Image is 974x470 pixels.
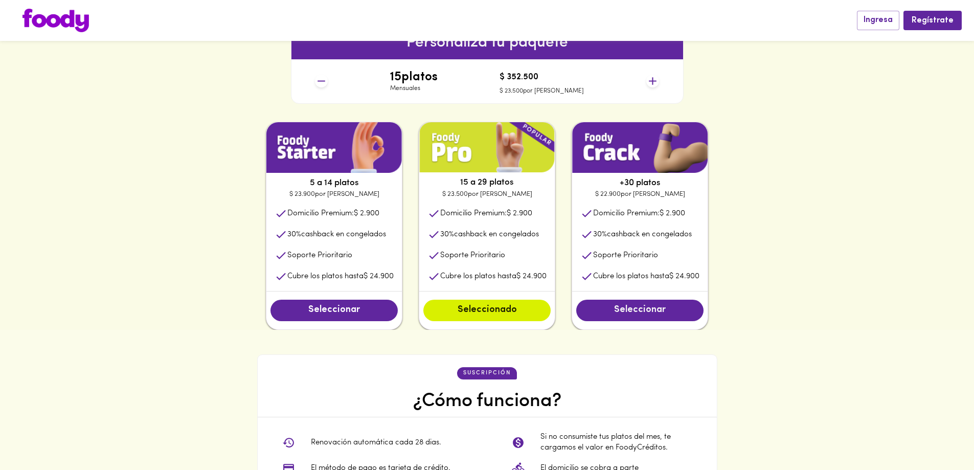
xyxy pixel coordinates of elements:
p: Domicilio Premium: [593,208,685,219]
span: Seleccionado [434,305,540,316]
p: cashback en congelados [440,229,539,240]
p: 15 a 29 platos [419,176,555,189]
p: $ 23.500 por [PERSON_NAME] [419,189,555,199]
h6: Personaliza tu paquete [291,31,683,55]
p: suscripción [463,369,511,377]
p: +30 platos [572,177,708,189]
span: $ 2.900 [507,210,532,217]
span: 30 % [440,231,454,238]
h4: ¿Cómo funciona? [413,390,561,413]
p: Soporte Prioritario [593,250,658,261]
p: Mensuales [390,84,438,93]
p: cashback en congelados [593,229,692,240]
span: 30 % [287,231,301,238]
span: Ingresa [864,15,893,25]
button: Seleccionar [576,300,704,321]
button: Ingresa [857,11,899,30]
span: $ 2.900 [660,210,685,217]
p: Cubre los platos hasta $ 24.900 [287,271,394,282]
button: Seleccionado [423,300,551,321]
h4: $ 352.500 [500,73,584,82]
img: plan1 [572,122,708,173]
p: 5 a 14 platos [266,177,402,189]
p: Si no consumiste tus platos del mes, te cargamos el valor en FoodyCréditos. [540,432,692,454]
img: plan1 [419,122,555,173]
p: Domicilio Premium: [440,208,532,219]
p: Domicilio Premium: [287,208,379,219]
p: $ 22.900 por [PERSON_NAME] [572,189,708,199]
span: 30 % [593,231,607,238]
button: Regístrate [903,11,962,30]
span: $ 2.900 [354,210,379,217]
p: Soporte Prioritario [287,250,352,261]
p: $ 23.500 por [PERSON_NAME] [500,87,584,96]
img: plan1 [266,122,402,173]
iframe: Messagebird Livechat Widget [915,411,964,460]
img: logo.png [22,9,89,32]
p: cashback en congelados [287,229,386,240]
p: Cubre los platos hasta $ 24.900 [440,271,547,282]
h4: 15 platos [390,71,438,84]
button: Seleccionar [270,300,398,321]
span: Regístrate [912,16,954,26]
p: Renovación automática cada 28 dias. [311,437,441,448]
p: $ 23.900 por [PERSON_NAME] [266,189,402,199]
span: Seleccionar [281,305,388,316]
p: Soporte Prioritario [440,250,505,261]
span: Seleccionar [586,305,693,316]
p: Cubre los platos hasta $ 24.900 [593,271,699,282]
